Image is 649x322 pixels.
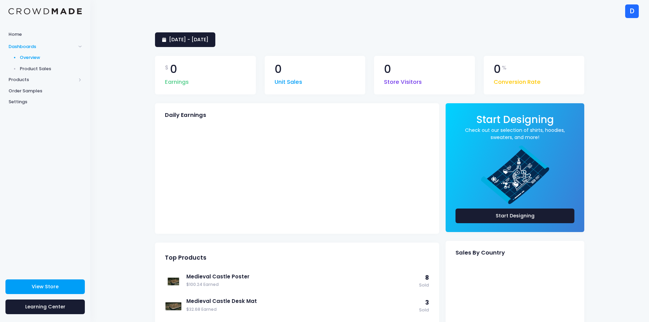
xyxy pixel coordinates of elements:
span: Store Visitors [384,75,422,87]
span: 8 [425,274,429,282]
a: Learning Center [5,300,85,314]
span: Top Products [165,254,206,261]
span: Sales By Country [455,249,505,256]
span: Conversion Rate [494,75,541,87]
span: 0 [494,64,501,75]
span: Unit Sales [275,75,302,87]
a: Start Designing [455,209,574,223]
span: $100.24 Earned [186,281,416,288]
img: Logo [9,8,82,15]
span: Start Designing [476,112,554,126]
span: 0 [170,64,177,75]
span: Sold [419,307,429,313]
div: D [625,4,639,18]
span: Order Samples [9,88,82,94]
a: Check out our selection of shirts, hoodies, sweaters, and more! [455,127,574,141]
a: Medieval Castle Poster [186,273,416,280]
span: Learning Center [25,303,65,310]
a: View Store [5,279,85,294]
span: Daily Earnings [165,112,206,119]
span: Products [9,76,76,83]
span: Dashboards [9,43,76,50]
a: Start Designing [476,118,554,125]
span: 0 [384,64,391,75]
span: View Store [32,283,59,290]
span: $32.68 Earned [186,306,416,313]
a: [DATE] - [DATE] [155,32,215,47]
span: 3 [425,298,429,307]
span: Product Sales [20,65,82,72]
a: Medieval Castle Desk Mat [186,297,416,305]
span: Settings [9,98,82,105]
span: Home [9,31,82,38]
span: Earnings [165,75,189,87]
span: % [502,64,507,72]
span: 0 [275,64,282,75]
span: $ [165,64,169,72]
span: [DATE] - [DATE] [169,36,208,43]
span: Sold [419,282,429,289]
span: Overview [20,54,82,61]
